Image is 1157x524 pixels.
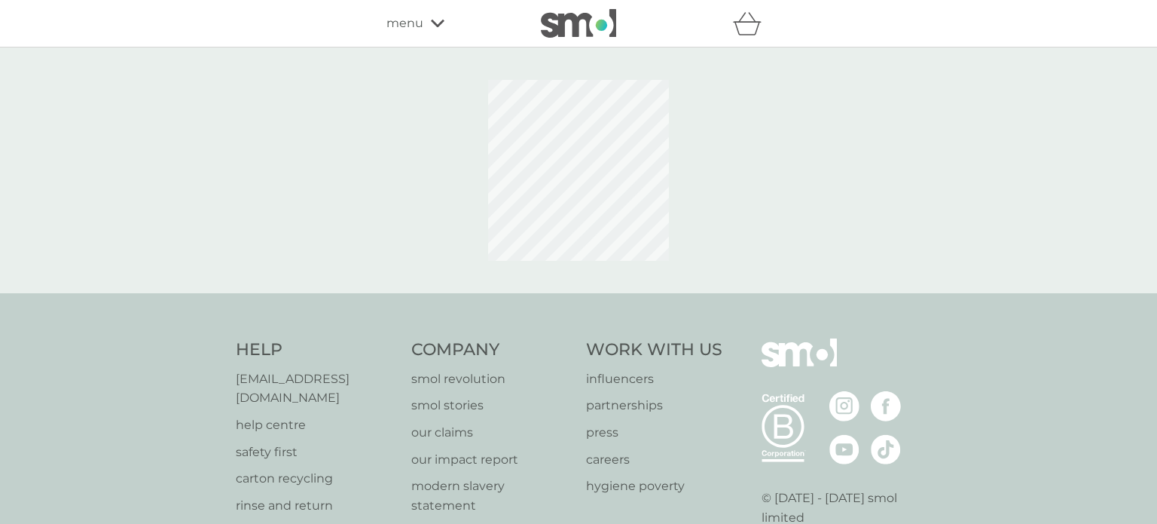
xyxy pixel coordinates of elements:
[411,450,572,470] a: our impact report
[871,391,901,421] img: visit the smol Facebook page
[829,391,859,421] img: visit the smol Instagram page
[386,14,423,33] span: menu
[586,423,722,443] a: press
[586,477,722,496] a: hygiene poverty
[411,396,572,415] a: smol stories
[236,496,396,516] a: rinse and return
[411,423,572,443] a: our claims
[236,443,396,462] a: safety first
[541,9,616,38] img: smol
[236,469,396,489] a: carton recycling
[236,339,396,362] h4: Help
[411,369,572,389] a: smol revolution
[411,339,572,362] h4: Company
[236,415,396,435] a: help centre
[733,8,771,38] div: basket
[586,339,722,362] h4: Work With Us
[586,450,722,470] a: careers
[236,369,396,408] a: [EMAIL_ADDRESS][DOMAIN_NAME]
[871,434,901,464] img: visit the smol Tiktok page
[586,396,722,415] a: partnerships
[762,339,837,390] img: smol
[586,369,722,389] a: influencers
[411,477,572,515] a: modern slavery statement
[829,434,859,464] img: visit the smol Youtube page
